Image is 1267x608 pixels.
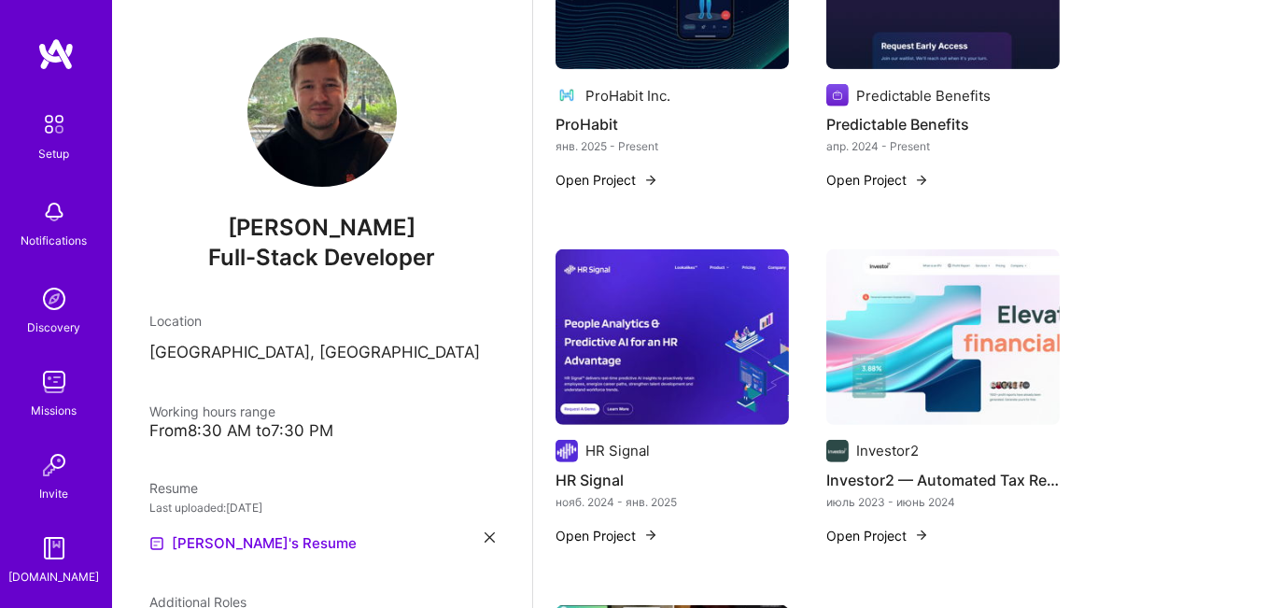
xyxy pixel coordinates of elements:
div: Notifications [21,231,88,250]
div: янв. 2025 - Present [556,136,789,156]
img: Company logo [826,84,849,106]
p: [GEOGRAPHIC_DATA], [GEOGRAPHIC_DATA] [149,342,495,364]
i: icon Close [485,532,495,543]
h4: ProHabit [556,112,789,136]
button: Open Project [826,526,929,545]
h4: Investor2 — Automated Tax Reporting Platform for Crypto Traders [826,468,1060,492]
span: Full-Stack Developer [209,244,436,271]
div: [DOMAIN_NAME] [9,567,100,587]
img: Resume [149,536,164,551]
img: arrow-right [914,173,929,188]
button: Open Project [556,170,658,190]
img: arrow-right [914,528,929,543]
div: Last uploaded: [DATE] [149,498,495,517]
img: bell [35,193,73,231]
h4: HR Signal [556,468,789,492]
img: Investor2 — Automated Tax Reporting Platform for Crypto Traders [826,249,1060,425]
div: From 8:30 AM to 7:30 PM [149,421,495,441]
img: arrow-right [643,173,658,188]
img: setup [35,105,74,144]
img: guide book [35,530,73,567]
div: ProHabit Inc. [585,86,670,106]
div: Setup [39,144,70,163]
div: Missions [32,401,77,420]
img: Company logo [556,84,578,106]
div: Location [149,311,495,331]
button: Open Project [826,170,929,190]
img: Company logo [826,440,849,462]
a: [PERSON_NAME]'s Resume [149,532,357,555]
div: HR Signal [585,441,650,460]
span: [PERSON_NAME] [149,214,495,242]
img: User Avatar [247,37,397,187]
span: Resume [149,480,198,496]
div: апр. 2024 - Present [826,136,1060,156]
h4: Predictable Benefits [826,112,1060,136]
img: discovery [35,280,73,318]
span: Working hours range [149,403,275,419]
img: teamwork [35,363,73,401]
img: logo [37,37,75,71]
div: Invite [40,484,69,503]
div: Investor2 [856,441,919,460]
img: Company logo [556,440,578,462]
img: Invite [35,446,73,484]
button: Open Project [556,526,658,545]
div: Discovery [28,318,81,337]
img: HR Signal [556,249,789,425]
div: Predictable Benefits [856,86,991,106]
div: июль 2023 - июнь 2024 [826,492,1060,512]
img: arrow-right [643,528,658,543]
div: нояб. 2024 - янв. 2025 [556,492,789,512]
